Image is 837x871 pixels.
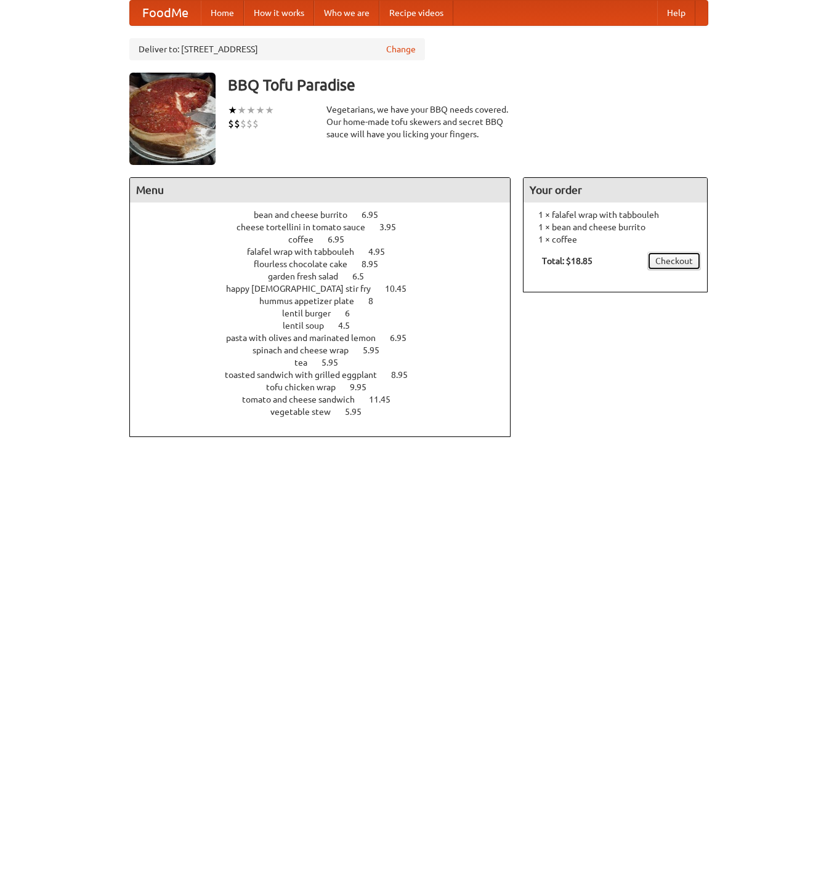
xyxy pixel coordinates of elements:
[379,1,453,25] a: Recipe videos
[282,308,343,318] span: lentil burger
[530,233,701,246] li: 1 × coffee
[226,333,429,343] a: pasta with olives and marinated lemon 6.95
[254,259,360,269] span: flourless chocolate cake
[254,210,360,220] span: bean and cheese burrito
[328,235,357,244] span: 6.95
[647,252,701,270] a: Checkout
[228,103,237,117] li: ★
[254,210,401,220] a: bean and cheese burrito 6.95
[130,178,511,203] h4: Menu
[379,222,408,232] span: 3.95
[226,284,429,294] a: happy [DEMOGRAPHIC_DATA] stir fry 10.45
[226,284,383,294] span: happy [DEMOGRAPHIC_DATA] stir fry
[270,407,384,417] a: vegetable stew 5.95
[362,259,390,269] span: 8.95
[524,178,707,203] h4: Your order
[282,308,373,318] a: lentil burger 6
[369,395,403,404] span: 11.45
[129,38,425,60] div: Deliver to: [STREET_ADDRESS]
[129,73,216,165] img: angular.jpg
[542,256,592,266] b: Total: $18.85
[266,382,348,392] span: tofu chicken wrap
[253,345,361,355] span: spinach and cheese wrap
[385,284,419,294] span: 10.45
[386,43,416,55] a: Change
[237,222,378,232] span: cheese tortellini in tomato sauce
[246,117,253,130] li: $
[363,345,392,355] span: 5.95
[345,308,362,318] span: 6
[259,296,396,306] a: hummus appetizer plate 8
[265,103,274,117] li: ★
[268,271,350,281] span: garden fresh salad
[268,271,387,281] a: garden fresh salad 6.5
[254,259,401,269] a: flourless chocolate cake 8.95
[530,221,701,233] li: 1 × bean and cheese burrito
[259,296,366,306] span: hummus appetizer plate
[201,1,244,25] a: Home
[321,358,350,367] span: 5.95
[283,321,336,331] span: lentil soup
[242,395,367,404] span: tomato and cheese sandwich
[288,235,326,244] span: coffee
[240,117,246,130] li: $
[247,247,408,257] a: falafel wrap with tabbouleh 4.95
[350,382,379,392] span: 9.95
[256,103,265,117] li: ★
[530,209,701,221] li: 1 × falafel wrap with tabbouleh
[294,358,361,367] a: tea 5.95
[657,1,695,25] a: Help
[237,222,419,232] a: cheese tortellini in tomato sauce 3.95
[368,296,386,306] span: 8
[270,407,343,417] span: vegetable stew
[242,395,413,404] a: tomato and cheese sandwich 11.45
[326,103,511,140] div: Vegetarians, we have your BBQ needs covered. Our home-made tofu skewers and secret BBQ sauce will...
[390,333,419,343] span: 6.95
[225,370,431,380] a: toasted sandwich with grilled eggplant 8.95
[345,407,374,417] span: 5.95
[352,271,376,281] span: 6.5
[253,117,259,130] li: $
[247,247,366,257] span: falafel wrap with tabbouleh
[228,117,234,130] li: $
[368,247,397,257] span: 4.95
[130,1,201,25] a: FoodMe
[234,117,240,130] li: $
[246,103,256,117] li: ★
[288,235,367,244] a: coffee 6.95
[266,382,389,392] a: tofu chicken wrap 9.95
[237,103,246,117] li: ★
[244,1,314,25] a: How it works
[314,1,379,25] a: Who we are
[253,345,402,355] a: spinach and cheese wrap 5.95
[226,333,388,343] span: pasta with olives and marinated lemon
[362,210,390,220] span: 6.95
[283,321,373,331] a: lentil soup 4.5
[225,370,389,380] span: toasted sandwich with grilled eggplant
[228,73,708,97] h3: BBQ Tofu Paradise
[294,358,320,367] span: tea
[338,321,362,331] span: 4.5
[391,370,420,380] span: 8.95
